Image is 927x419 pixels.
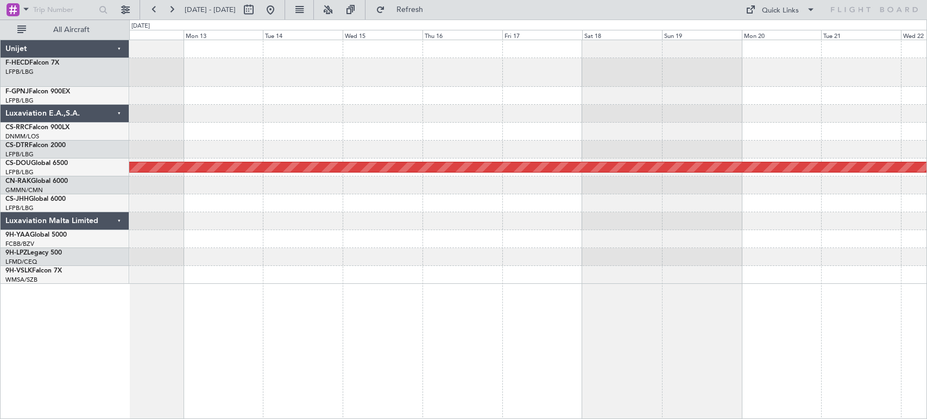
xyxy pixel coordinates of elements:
[131,22,150,31] div: [DATE]
[821,30,901,40] div: Tue 21
[5,204,34,212] a: LFPB/LBG
[104,30,184,40] div: Sun 12
[5,142,66,149] a: CS-DTRFalcon 2000
[263,30,343,40] div: Tue 14
[5,60,29,66] span: F-HECD
[5,196,66,202] a: CS-JHHGlobal 6000
[5,124,29,131] span: CS-RRC
[5,60,59,66] a: F-HECDFalcon 7X
[184,30,263,40] div: Mon 13
[5,232,67,238] a: 9H-YAAGlobal 5000
[5,68,34,76] a: LFPB/LBG
[5,142,29,149] span: CS-DTR
[5,88,29,95] span: F-GPNJ
[502,30,582,40] div: Fri 17
[5,196,29,202] span: CS-JHH
[5,178,31,185] span: CN-RAK
[5,250,27,256] span: 9H-LPZ
[5,268,32,274] span: 9H-VSLK
[5,124,70,131] a: CS-RRCFalcon 900LX
[5,186,43,194] a: GMMN/CMN
[5,258,37,266] a: LFMD/CEQ
[762,5,799,16] div: Quick Links
[5,168,34,176] a: LFPB/LBG
[5,88,70,95] a: F-GPNJFalcon 900EX
[5,240,34,248] a: FCBB/BZV
[5,160,31,167] span: CS-DOU
[740,1,821,18] button: Quick Links
[5,268,62,274] a: 9H-VSLKFalcon 7X
[5,250,62,256] a: 9H-LPZLegacy 500
[371,1,436,18] button: Refresh
[5,97,34,105] a: LFPB/LBG
[185,5,236,15] span: [DATE] - [DATE]
[28,26,115,34] span: All Aircraft
[5,232,30,238] span: 9H-YAA
[422,30,502,40] div: Thu 16
[662,30,742,40] div: Sun 19
[12,21,118,39] button: All Aircraft
[387,6,433,14] span: Refresh
[5,276,37,284] a: WMSA/SZB
[5,178,68,185] a: CN-RAKGlobal 6000
[5,132,39,141] a: DNMM/LOS
[742,30,822,40] div: Mon 20
[582,30,662,40] div: Sat 18
[5,160,68,167] a: CS-DOUGlobal 6500
[343,30,422,40] div: Wed 15
[5,150,34,158] a: LFPB/LBG
[33,2,96,18] input: Trip Number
